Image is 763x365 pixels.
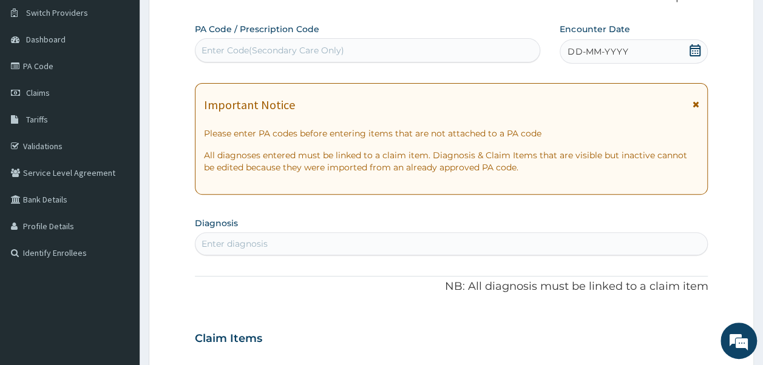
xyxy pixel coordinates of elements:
[195,279,708,295] p: NB: All diagnosis must be linked to a claim item
[204,98,295,112] h1: Important Notice
[568,45,628,58] span: DD-MM-YYYY
[195,217,238,229] label: Diagnosis
[70,107,168,229] span: We're online!
[202,238,268,250] div: Enter diagnosis
[26,87,50,98] span: Claims
[6,239,231,282] textarea: Type your message and hit 'Enter'
[195,23,319,35] label: PA Code / Prescription Code
[204,149,699,173] p: All diagnoses entered must be linked to a claim item. Diagnosis & Claim Items that are visible bu...
[26,7,88,18] span: Switch Providers
[26,114,48,125] span: Tariffs
[204,127,699,139] p: Please enter PA codes before entering items that are not attached to a PA code
[26,34,66,45] span: Dashboard
[63,68,204,84] div: Chat with us now
[195,332,262,346] h3: Claim Items
[22,61,49,91] img: d_794563401_company_1708531726252_794563401
[560,23,629,35] label: Encounter Date
[199,6,228,35] div: Minimize live chat window
[202,44,344,56] div: Enter Code(Secondary Care Only)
